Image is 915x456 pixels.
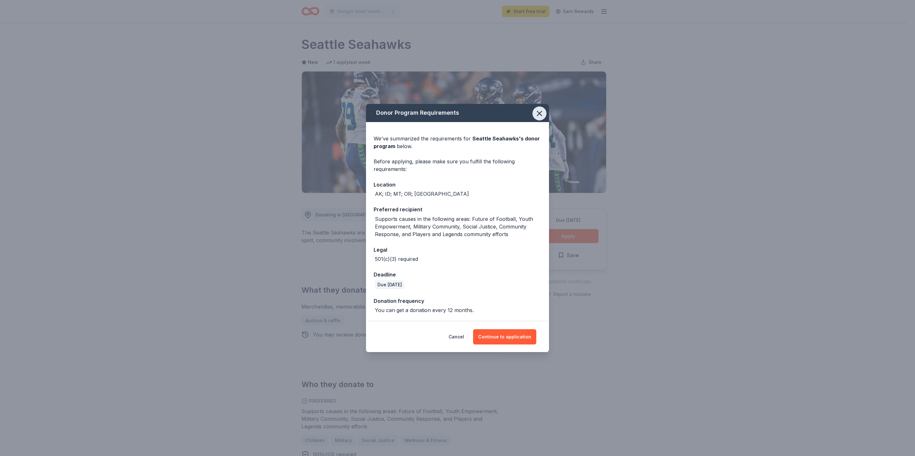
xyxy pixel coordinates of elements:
[375,190,469,198] div: AK; ID; MT; OR; [GEOGRAPHIC_DATA]
[374,297,541,305] div: Donation frequency
[375,280,404,289] div: Due [DATE]
[375,255,418,263] div: 501(c)(3) required
[374,158,541,173] div: Before applying, please make sure you fulfill the following requirements:
[473,329,536,344] button: Continue to application
[374,270,541,279] div: Deadline
[366,104,549,122] div: Donor Program Requirements
[374,180,541,189] div: Location
[375,215,541,238] div: Supports causes in the following areas: Future of Football, Youth Empowerment, Military Community...
[374,246,541,254] div: Legal
[374,135,541,150] div: We've summarized the requirements for below.
[449,329,464,344] button: Cancel
[374,205,541,214] div: Preferred recipient
[375,306,474,314] div: You can get a donation every 12 months.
